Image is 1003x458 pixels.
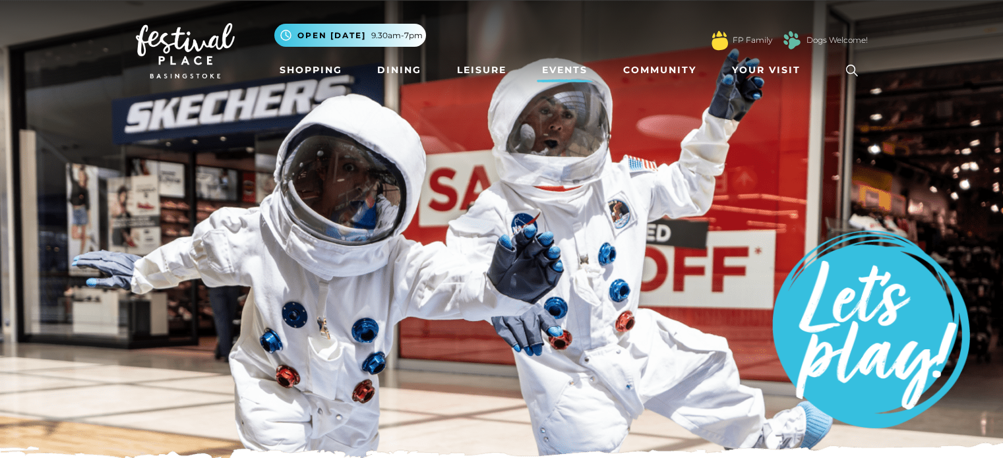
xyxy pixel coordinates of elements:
a: Events [537,58,593,82]
button: Open [DATE] 9.30am-7pm [274,24,426,47]
a: Your Visit [727,58,812,82]
span: 9.30am-7pm [371,30,423,42]
a: Shopping [274,58,348,82]
a: FP Family [733,34,772,46]
a: Dogs Welcome! [806,34,868,46]
a: Leisure [452,58,512,82]
span: Open [DATE] [297,30,366,42]
span: Your Visit [732,63,801,77]
a: Community [618,58,702,82]
a: Dining [372,58,427,82]
img: Festival Place Logo [136,23,235,78]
